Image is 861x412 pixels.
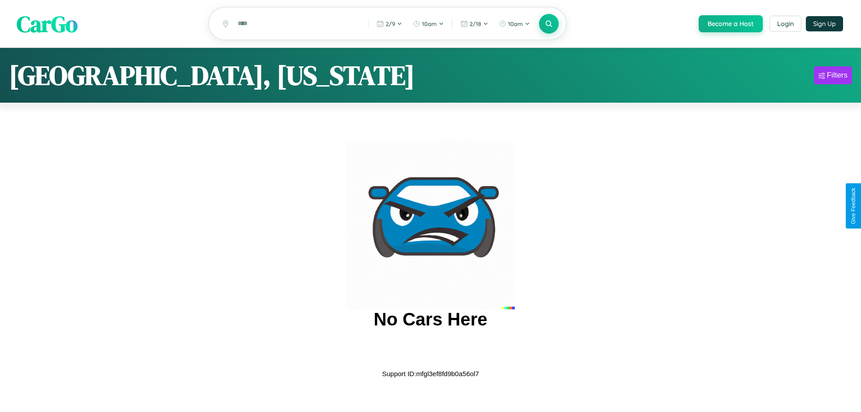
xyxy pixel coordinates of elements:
h2: No Cars Here [374,309,487,330]
span: 10am [422,20,437,27]
span: 2 / 18 [470,20,481,27]
span: 10am [508,20,523,27]
button: 10am [495,17,535,31]
img: car [346,141,515,309]
button: Sign Up [806,16,843,31]
h1: [GEOGRAPHIC_DATA], [US_STATE] [9,57,415,94]
button: 2/9 [372,17,407,31]
button: 10am [409,17,448,31]
button: 2/18 [456,17,493,31]
p: Support ID: mfgl3ef8fd9b0a56ol7 [382,368,479,380]
button: Become a Host [699,15,763,32]
div: Filters [827,71,848,80]
button: Filters [814,66,852,84]
span: CarGo [17,8,78,39]
button: Login [770,16,801,32]
span: 2 / 9 [386,20,395,27]
div: Give Feedback [850,188,857,224]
